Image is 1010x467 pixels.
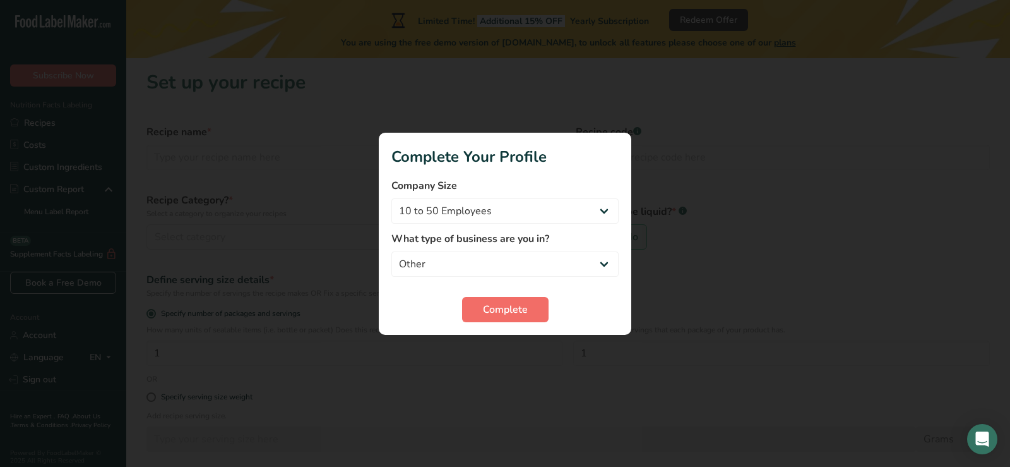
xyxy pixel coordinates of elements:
label: Company Size [391,178,619,193]
button: Complete [462,297,549,322]
span: Complete [483,302,528,317]
div: Open Intercom Messenger [967,424,997,454]
h1: Complete Your Profile [391,145,619,168]
label: What type of business are you in? [391,231,619,246]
